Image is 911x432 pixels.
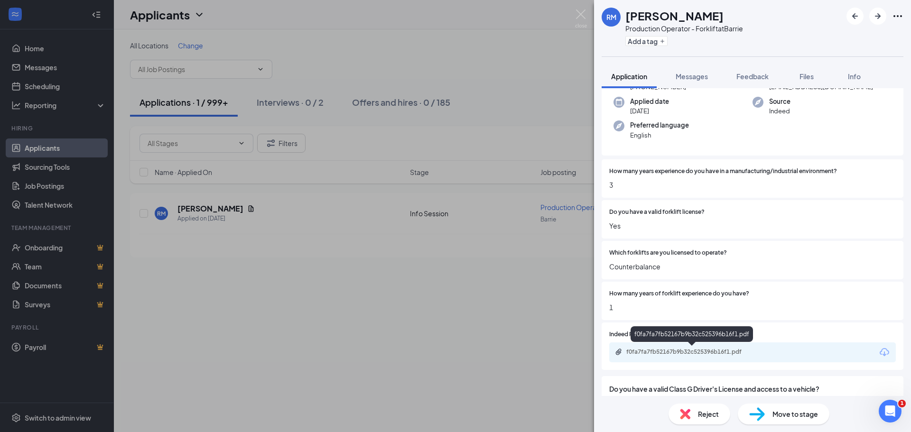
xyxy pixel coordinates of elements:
[615,348,623,356] svg: Paperclip
[849,10,861,22] svg: ArrowLeftNew
[872,10,883,22] svg: ArrowRight
[609,248,727,257] span: Which forklifts are you licensed to operate?
[609,221,896,231] span: Yes
[698,409,719,419] span: Reject
[898,400,906,407] span: 1
[609,384,896,394] span: Do you have a valid Class G Driver's License and access to a vehicle?
[609,302,896,313] span: 1
[615,348,769,357] a: Paperclipf0fa7fa7fb52167b9b32c525396b16f1.pdf
[631,326,753,342] div: f0fa7fa7fb52167b9b32c525396b16f1.pdf
[848,72,861,81] span: Info
[609,330,651,339] span: Indeed Resume
[606,12,616,22] div: RM
[630,120,689,130] span: Preferred language
[769,97,790,106] span: Source
[609,289,749,298] span: How many years of forklift experience do you have?
[799,72,814,81] span: Files
[660,38,665,44] svg: Plus
[676,72,708,81] span: Messages
[630,106,669,116] span: [DATE]
[769,106,790,116] span: Indeed
[869,8,886,25] button: ArrowRight
[609,261,896,272] span: Counterbalance
[879,400,902,423] iframe: Intercom live chat
[736,72,769,81] span: Feedback
[892,10,903,22] svg: Ellipses
[625,24,743,33] div: Production Operator - Forklift at Barrie
[630,130,689,140] span: English
[772,409,818,419] span: Move to stage
[879,347,890,358] svg: Download
[625,8,724,24] h1: [PERSON_NAME]
[609,167,837,176] span: How many years experience do you have in a manufacturing/industrial environment?
[846,8,864,25] button: ArrowLeftNew
[609,180,896,190] span: 3
[625,36,668,46] button: PlusAdd a tag
[630,97,669,106] span: Applied date
[611,72,647,81] span: Application
[626,348,759,356] div: f0fa7fa7fb52167b9b32c525396b16f1.pdf
[609,208,705,217] span: Do you have a valid forklift license?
